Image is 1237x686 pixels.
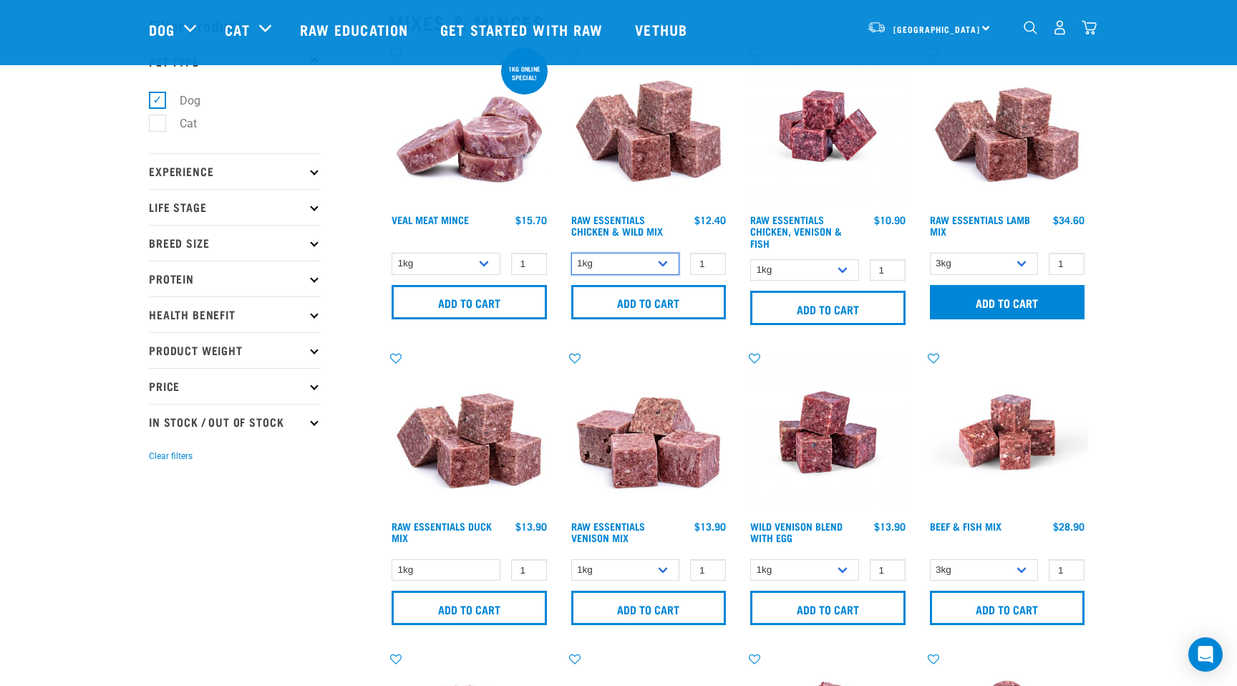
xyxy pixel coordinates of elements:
[893,26,980,32] span: [GEOGRAPHIC_DATA]
[1052,20,1067,35] img: user.png
[747,45,909,208] img: Chicken Venison mix 1655
[571,591,727,625] input: Add to cart
[1049,253,1085,275] input: 1
[747,351,909,513] img: Venison Egg 1616
[870,259,906,281] input: 1
[690,559,726,581] input: 1
[874,521,906,532] div: $13.90
[149,404,321,440] p: In Stock / Out Of Stock
[388,45,550,208] img: 1160 Veal Meat Mince Medallions 01
[501,58,548,88] div: 1kg online special!
[515,521,547,532] div: $13.90
[750,591,906,625] input: Add to cart
[392,217,469,222] a: Veal Meat Mince
[1053,214,1085,226] div: $34.60
[568,351,730,513] img: 1113 RE Venison Mix 01
[149,261,321,296] p: Protein
[926,351,1089,513] img: Beef Mackerel 1
[426,1,621,58] a: Get started with Raw
[1053,521,1085,532] div: $28.90
[157,115,203,132] label: Cat
[750,217,842,245] a: Raw Essentials Chicken, Venison & Fish
[926,45,1089,208] img: ?1041 RE Lamb Mix 01
[157,92,206,110] label: Dog
[930,523,1001,528] a: Beef & Fish Mix
[392,523,492,540] a: Raw Essentials Duck Mix
[930,591,1085,625] input: Add to cart
[149,332,321,368] p: Product Weight
[388,351,550,513] img: ?1041 RE Lamb Mix 01
[149,225,321,261] p: Breed Size
[225,19,249,40] a: Cat
[286,1,426,58] a: Raw Education
[870,559,906,581] input: 1
[1082,20,1097,35] img: home-icon@2x.png
[149,296,321,332] p: Health Benefit
[568,45,730,208] img: Pile Of Cubed Chicken Wild Meat Mix
[515,214,547,226] div: $15.70
[149,189,321,225] p: Life Stage
[392,285,547,319] input: Add to cart
[511,253,547,275] input: 1
[930,285,1085,319] input: Add to cart
[750,291,906,325] input: Add to cart
[690,253,726,275] input: 1
[1024,21,1037,34] img: home-icon-1@2x.png
[571,285,727,319] input: Add to cart
[621,1,705,58] a: Vethub
[750,523,843,540] a: Wild Venison Blend with Egg
[149,19,175,40] a: Dog
[694,214,726,226] div: $12.40
[149,368,321,404] p: Price
[571,217,663,233] a: Raw Essentials Chicken & Wild Mix
[392,591,547,625] input: Add to cart
[149,450,193,463] button: Clear filters
[1188,637,1223,672] div: Open Intercom Messenger
[930,217,1030,233] a: Raw Essentials Lamb Mix
[149,153,321,189] p: Experience
[874,214,906,226] div: $10.90
[867,21,886,34] img: van-moving.png
[1049,559,1085,581] input: 1
[694,521,726,532] div: $13.90
[511,559,547,581] input: 1
[571,523,645,540] a: Raw Essentials Venison Mix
